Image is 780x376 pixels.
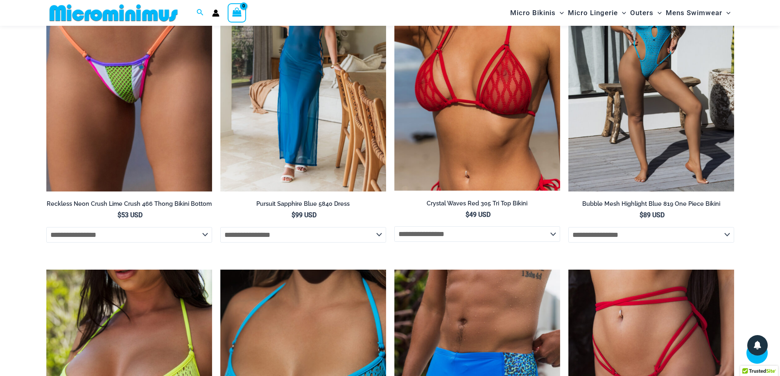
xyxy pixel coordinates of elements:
span: Micro Bikinis [510,2,556,23]
h2: Crystal Waves Red 305 Tri Top Bikini [394,200,560,207]
span: $ [292,211,295,219]
a: Micro BikinisMenu ToggleMenu Toggle [508,2,566,23]
a: Crystal Waves Red 305 Tri Top Bikini [394,200,560,210]
a: Mens SwimwearMenu ToggleMenu Toggle [664,2,733,23]
span: $ [640,211,643,219]
h2: Reckless Neon Crush Lime Crush 466 Thong Bikini Bottom [46,200,212,208]
a: Reckless Neon Crush Lime Crush 466 Thong Bikini Bottom [46,200,212,211]
span: Menu Toggle [618,2,626,23]
a: Account icon link [212,9,219,17]
a: Micro LingerieMenu ToggleMenu Toggle [566,2,628,23]
a: Bubble Mesh Highlight Blue 819 One Piece Bikini [568,200,734,211]
span: $ [118,211,121,219]
img: MM SHOP LOGO FLAT [46,4,181,22]
nav: Site Navigation [507,1,734,25]
span: $ [466,211,469,218]
a: Search icon link [197,8,204,18]
a: Pursuit Sapphire Blue 5840 Dress [220,200,386,211]
a: View Shopping Cart, empty [228,3,246,22]
bdi: 53 USD [118,211,142,219]
span: Menu Toggle [653,2,662,23]
span: Menu Toggle [722,2,730,23]
h2: Pursuit Sapphire Blue 5840 Dress [220,200,386,208]
span: Micro Lingerie [568,2,618,23]
bdi: 99 USD [292,211,317,219]
h2: Bubble Mesh Highlight Blue 819 One Piece Bikini [568,200,734,208]
bdi: 49 USD [466,211,491,218]
a: OutersMenu ToggleMenu Toggle [628,2,664,23]
bdi: 89 USD [640,211,665,219]
span: Menu Toggle [556,2,564,23]
span: Mens Swimwear [666,2,722,23]
span: Outers [630,2,653,23]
